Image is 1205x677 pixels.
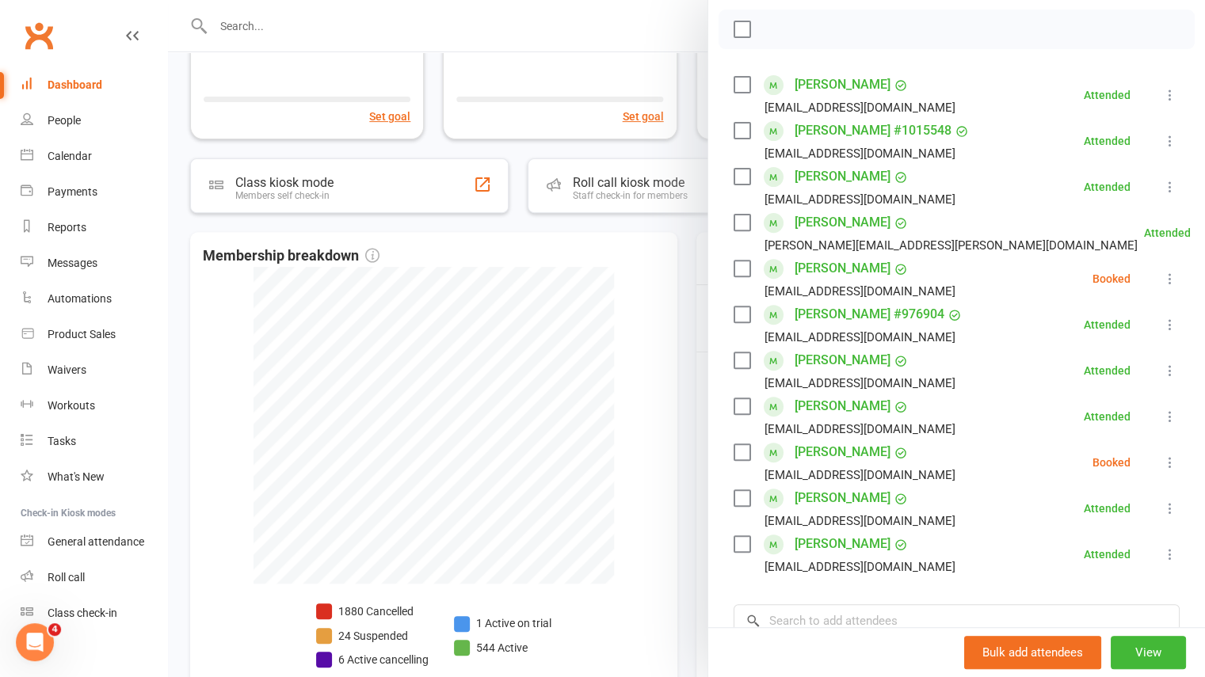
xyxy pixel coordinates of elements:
[1084,365,1131,376] div: Attended
[48,221,86,234] div: Reports
[795,210,890,235] a: [PERSON_NAME]
[765,143,955,164] div: [EMAIL_ADDRESS][DOMAIN_NAME]
[48,607,117,619] div: Class check-in
[21,352,167,388] a: Waivers
[21,103,167,139] a: People
[16,623,54,661] iframe: Intercom live chat
[765,465,955,485] div: [EMAIL_ADDRESS][DOMAIN_NAME]
[48,535,144,548] div: General attendance
[21,459,167,495] a: What's New
[21,245,167,281] a: Messages
[48,399,95,412] div: Workouts
[48,150,92,162] div: Calendar
[734,604,1180,637] input: Search to add attendees
[1084,503,1131,514] div: Attended
[1084,135,1131,146] div: Attended
[765,557,955,577] div: [EMAIL_ADDRESS][DOMAIN_NAME]
[48,257,97,269] div: Messages
[48,435,76,447] div: Tasks
[48,185,97,198] div: Payments
[48,78,102,91] div: Dashboard
[21,524,167,560] a: General attendance kiosk mode
[48,114,81,127] div: People
[795,531,890,557] a: [PERSON_NAME]
[48,363,86,376] div: Waivers
[1144,227,1191,238] div: Attended
[1111,636,1186,669] button: View
[21,67,167,103] a: Dashboard
[765,281,955,302] div: [EMAIL_ADDRESS][DOMAIN_NAME]
[48,623,61,636] span: 4
[795,256,890,281] a: [PERSON_NAME]
[19,16,59,55] a: Clubworx
[795,394,890,419] a: [PERSON_NAME]
[765,327,955,348] div: [EMAIL_ADDRESS][DOMAIN_NAME]
[21,560,167,595] a: Roll call
[765,419,955,439] div: [EMAIL_ADDRESS][DOMAIN_NAME]
[765,511,955,531] div: [EMAIL_ADDRESS][DOMAIN_NAME]
[1084,411,1131,422] div: Attended
[21,139,167,174] a: Calendar
[765,373,955,394] div: [EMAIL_ADDRESS][DOMAIN_NAME]
[1084,181,1131,192] div: Attended
[795,164,890,189] a: [PERSON_NAME]
[21,317,167,352] a: Product Sales
[21,424,167,459] a: Tasks
[765,189,955,210] div: [EMAIL_ADDRESS][DOMAIN_NAME]
[1093,457,1131,468] div: Booked
[765,235,1138,256] div: [PERSON_NAME][EMAIL_ADDRESS][PERSON_NAME][DOMAIN_NAME]
[21,595,167,631] a: Class kiosk mode
[795,302,944,327] a: [PERSON_NAME] #976904
[795,72,890,97] a: [PERSON_NAME]
[21,388,167,424] a: Workouts
[795,439,890,465] a: [PERSON_NAME]
[48,328,116,340] div: Product Sales
[21,210,167,245] a: Reports
[1084,89,1131,101] div: Attended
[964,636,1101,669] button: Bulk add attendees
[795,118,951,143] a: [PERSON_NAME] #1015548
[795,348,890,373] a: [PERSON_NAME]
[1084,549,1131,560] div: Attended
[765,97,955,118] div: [EMAIL_ADDRESS][DOMAIN_NAME]
[21,174,167,210] a: Payments
[21,281,167,317] a: Automations
[48,571,85,584] div: Roll call
[1084,319,1131,330] div: Attended
[1093,273,1131,284] div: Booked
[48,470,105,483] div: What's New
[48,292,112,305] div: Automations
[795,485,890,511] a: [PERSON_NAME]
